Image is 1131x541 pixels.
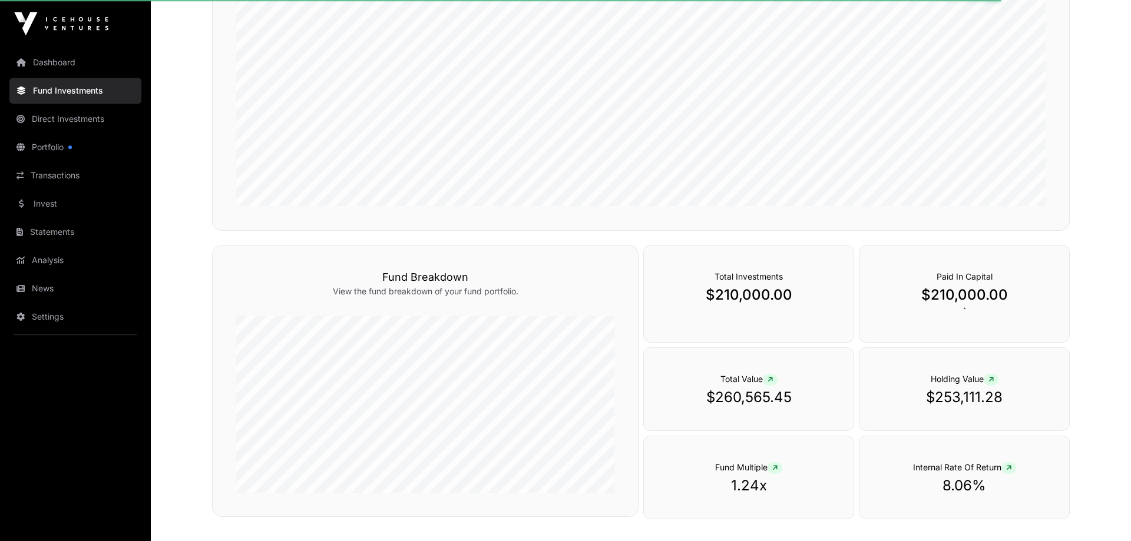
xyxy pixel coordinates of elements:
a: Transactions [9,162,141,188]
a: Direct Investments [9,106,141,132]
iframe: Chat Widget [1072,484,1131,541]
h3: Fund Breakdown [236,269,614,286]
a: Settings [9,304,141,330]
a: Invest [9,191,141,217]
p: View the fund breakdown of your fund portfolio. [236,286,614,297]
p: $260,565.45 [667,388,830,407]
a: Fund Investments [9,78,141,104]
p: 8.06% [883,476,1046,495]
span: Fund Multiple [715,462,782,472]
p: $210,000.00 [667,286,830,304]
p: $210,000.00 [883,286,1046,304]
a: News [9,276,141,301]
a: Statements [9,219,141,245]
span: Holding Value [931,374,998,384]
img: Icehouse Ventures Logo [14,12,108,35]
div: ` [859,245,1070,343]
a: Portfolio [9,134,141,160]
a: Analysis [9,247,141,273]
a: Dashboard [9,49,141,75]
span: Internal Rate Of Return [913,462,1016,472]
span: Paid In Capital [937,271,993,281]
span: Total Investments [715,271,783,281]
span: Total Value [720,374,778,384]
p: 1.24x [667,476,830,495]
p: $253,111.28 [883,388,1046,407]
